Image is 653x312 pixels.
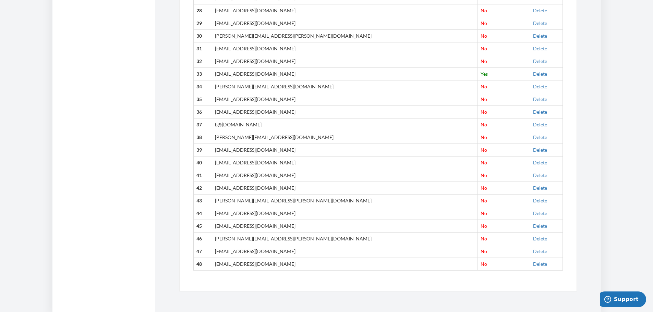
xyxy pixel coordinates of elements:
th: 39 [193,143,212,156]
td: [EMAIL_ADDRESS][DOMAIN_NAME] [212,258,478,270]
a: Delete [533,58,547,64]
th: 33 [193,67,212,80]
td: [PERSON_NAME][EMAIL_ADDRESS][PERSON_NAME][DOMAIN_NAME] [212,232,478,245]
td: b@[DOMAIN_NAME] [212,118,478,131]
th: 34 [193,80,212,93]
th: 40 [193,156,212,169]
span: No [481,223,487,229]
a: Delete [533,20,547,26]
span: No [481,134,487,140]
span: No [481,198,487,203]
a: Delete [533,236,547,241]
a: Delete [533,122,547,127]
span: No [481,261,487,267]
td: [EMAIL_ADDRESS][DOMAIN_NAME] [212,245,478,258]
a: Delete [533,198,547,203]
span: No [481,33,487,39]
span: No [481,122,487,127]
td: [PERSON_NAME][EMAIL_ADDRESS][PERSON_NAME][DOMAIN_NAME] [212,29,478,42]
span: No [481,96,487,102]
a: Delete [533,147,547,153]
td: [EMAIL_ADDRESS][DOMAIN_NAME] [212,220,478,232]
td: [PERSON_NAME][EMAIL_ADDRESS][DOMAIN_NAME] [212,131,478,143]
span: Yes [481,71,488,77]
th: 30 [193,29,212,42]
td: [EMAIL_ADDRESS][DOMAIN_NAME] [212,143,478,156]
th: 29 [193,17,212,29]
th: 38 [193,131,212,143]
a: Delete [533,210,547,216]
td: [EMAIL_ADDRESS][DOMAIN_NAME] [212,4,478,17]
th: 42 [193,182,212,194]
span: No [481,160,487,165]
td: [PERSON_NAME][EMAIL_ADDRESS][PERSON_NAME][DOMAIN_NAME] [212,194,478,207]
span: No [481,8,487,13]
a: Delete [533,96,547,102]
th: 28 [193,4,212,17]
th: 32 [193,55,212,67]
td: [EMAIL_ADDRESS][DOMAIN_NAME] [212,93,478,105]
a: Delete [533,223,547,229]
span: No [481,147,487,153]
span: No [481,236,487,241]
td: [EMAIL_ADDRESS][DOMAIN_NAME] [212,55,478,67]
th: 44 [193,207,212,220]
a: Delete [533,248,547,254]
td: [EMAIL_ADDRESS][DOMAIN_NAME] [212,42,478,55]
span: No [481,109,487,115]
th: 48 [193,258,212,270]
span: No [481,20,487,26]
td: [EMAIL_ADDRESS][DOMAIN_NAME] [212,182,478,194]
a: Delete [533,160,547,165]
a: Delete [533,134,547,140]
span: No [481,172,487,178]
span: No [481,248,487,254]
td: [EMAIL_ADDRESS][DOMAIN_NAME] [212,67,478,80]
th: 36 [193,105,212,118]
span: No [481,210,487,216]
a: Delete [533,109,547,115]
a: Delete [533,84,547,89]
th: 45 [193,220,212,232]
th: 37 [193,118,212,131]
iframe: Opens a widget where you can chat to one of our agents [600,291,646,309]
td: [EMAIL_ADDRESS][DOMAIN_NAME] [212,17,478,29]
span: No [481,58,487,64]
a: Delete [533,33,547,39]
a: Delete [533,71,547,77]
td: [PERSON_NAME][EMAIL_ADDRESS][DOMAIN_NAME] [212,80,478,93]
a: Delete [533,261,547,267]
td: [EMAIL_ADDRESS][DOMAIN_NAME] [212,105,478,118]
td: [EMAIL_ADDRESS][DOMAIN_NAME] [212,207,478,220]
td: [EMAIL_ADDRESS][DOMAIN_NAME] [212,156,478,169]
a: Delete [533,172,547,178]
td: [EMAIL_ADDRESS][DOMAIN_NAME] [212,169,478,182]
th: 47 [193,245,212,258]
th: 41 [193,169,212,182]
a: Delete [533,185,547,191]
span: No [481,46,487,51]
a: Delete [533,8,547,13]
th: 43 [193,194,212,207]
th: 46 [193,232,212,245]
th: 35 [193,93,212,105]
a: Delete [533,46,547,51]
th: 31 [193,42,212,55]
span: No [481,84,487,89]
span: No [481,185,487,191]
